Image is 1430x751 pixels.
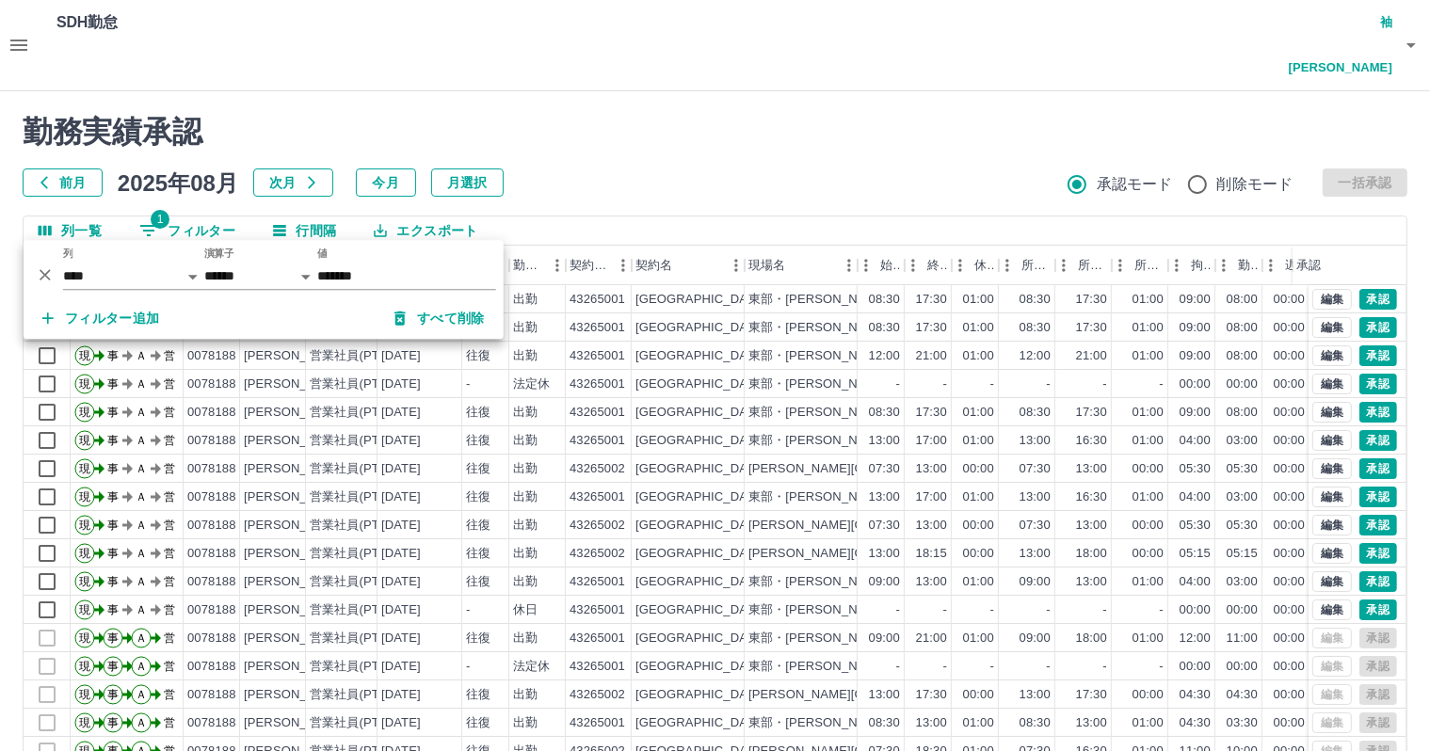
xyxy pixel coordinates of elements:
div: 08:30 [869,291,900,309]
div: [PERSON_NAME][GEOGRAPHIC_DATA]内 児童クラブ [748,545,1068,563]
div: 契約名 [632,246,745,285]
text: 事 [107,434,119,447]
div: [DATE] [381,404,421,422]
text: 営 [164,575,175,588]
div: 出勤 [513,432,538,450]
div: 0078188 [187,460,236,478]
div: 00:00 [1274,545,1305,563]
text: 営 [164,547,175,560]
div: 43265001 [570,404,625,422]
div: 00:00 [1274,404,1305,422]
div: 0078188 [187,545,236,563]
div: 08:00 [1227,319,1258,337]
span: 承認モード [1097,173,1173,196]
text: 現 [79,490,90,503]
div: 交通費 [462,246,509,285]
div: [PERSON_NAME] [244,460,346,478]
div: 07:30 [869,517,900,535]
text: Ａ [136,490,147,503]
div: - [1160,375,1164,393]
button: 今月 [356,168,416,197]
div: 43265001 [570,432,625,450]
text: Ａ [136,575,147,588]
div: 始業 [880,246,901,285]
div: 終業 [905,246,952,285]
div: 13:00 [916,573,947,591]
button: 編集 [1312,571,1352,592]
div: 09:00 [1180,319,1211,337]
div: [GEOGRAPHIC_DATA] [635,347,765,365]
div: 13:00 [869,545,900,563]
div: - [896,375,900,393]
div: 07:30 [869,460,900,478]
div: 0078188 [187,517,236,535]
text: 事 [107,349,119,362]
button: 承認 [1359,402,1397,423]
div: 勤務 [1215,246,1262,285]
div: 13:00 [1076,460,1107,478]
div: 00:00 [963,545,994,563]
div: 往復 [466,488,490,506]
div: 17:30 [916,404,947,422]
div: 08:00 [1227,347,1258,365]
div: 01:00 [1133,319,1164,337]
div: 遅刻等 [1262,246,1309,285]
div: 所定休憩 [1134,246,1165,285]
button: 承認 [1359,458,1397,479]
text: 営 [164,406,175,419]
div: 05:30 [1180,517,1211,535]
div: 往復 [466,573,490,591]
div: 04:00 [1180,573,1211,591]
div: [PERSON_NAME] [244,488,346,506]
button: エクスポート [359,216,492,245]
div: [GEOGRAPHIC_DATA] [635,517,765,535]
div: 18:00 [1076,545,1107,563]
div: 往復 [466,432,490,450]
text: 営 [164,462,175,475]
div: 東部・[PERSON_NAME][GEOGRAPHIC_DATA] [748,404,1018,422]
button: 編集 [1312,430,1352,451]
div: 17:30 [916,291,947,309]
div: 0078188 [187,375,236,393]
div: 18:15 [916,545,947,563]
div: 営業社員(PT契約) [310,432,409,450]
div: 勤務区分 [513,246,543,285]
div: 01:00 [1133,404,1164,422]
div: [PERSON_NAME] [244,517,346,535]
div: 東部・[PERSON_NAME][GEOGRAPHIC_DATA] [748,291,1018,309]
div: [DATE] [381,375,421,393]
div: 現場名 [745,246,858,285]
div: 08:30 [869,319,900,337]
div: 出勤 [513,460,538,478]
text: 事 [107,575,119,588]
div: [PERSON_NAME] [244,545,346,563]
div: 03:00 [1227,573,1258,591]
div: 00:00 [1133,517,1164,535]
button: メニュー [835,251,863,280]
div: 08:30 [869,404,900,422]
div: 出勤 [513,291,538,309]
div: 12:00 [869,347,900,365]
div: [PERSON_NAME] [244,404,346,422]
div: 営業社員(PT契約) [310,488,409,506]
div: 往復 [466,545,490,563]
div: 05:15 [1227,545,1258,563]
div: [GEOGRAPHIC_DATA] [635,375,765,393]
div: [GEOGRAPHIC_DATA] [635,404,765,422]
div: 17:00 [916,432,947,450]
div: 13:00 [1076,573,1107,591]
div: 09:00 [1180,404,1211,422]
div: - [990,375,994,393]
div: 01:00 [963,573,994,591]
text: Ａ [136,377,147,391]
div: 01:00 [1133,488,1164,506]
div: 東部・[PERSON_NAME][GEOGRAPHIC_DATA] [748,347,1018,365]
div: 出勤 [513,545,538,563]
text: 現 [79,349,90,362]
div: 営業社員(PT契約) [310,545,409,563]
div: 01:00 [963,347,994,365]
div: 遅刻等 [1285,246,1306,285]
div: 01:00 [1133,291,1164,309]
div: 03:00 [1227,432,1258,450]
div: 法定休 [513,375,550,393]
